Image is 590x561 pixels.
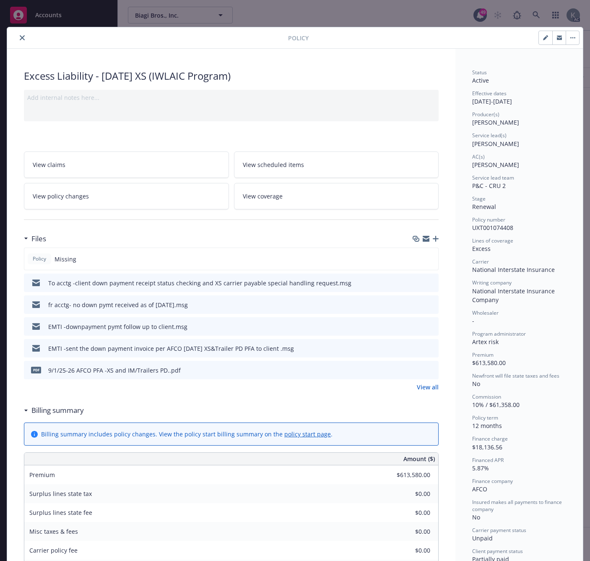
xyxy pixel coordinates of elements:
span: Status [472,69,487,76]
span: Misc taxes & fees [29,527,78,535]
span: pdf [31,367,41,373]
span: Premium [29,471,55,479]
input: 0.00 [381,506,435,519]
span: Client payment status [472,548,523,555]
span: UXT001074408 [472,224,513,232]
input: 0.00 [381,488,435,500]
a: View claims [24,151,229,178]
span: View scheduled items [243,160,304,169]
a: View scheduled items [234,151,439,178]
span: Artex risk [472,338,499,346]
span: Unpaid [472,534,493,542]
span: Finance charge [472,435,508,442]
button: preview file [428,344,435,353]
div: Billing summary includes policy changes. View the policy start billing summary on the . [41,430,333,438]
div: To acctg -client down payment receipt status checking and XS carrier payable special handling req... [48,279,351,287]
div: fr acctg- no down pymt received as of [DATE].msg [48,300,188,309]
button: preview file [428,322,435,331]
span: Policy term [472,414,498,421]
span: Carrier payment status [472,527,526,534]
span: P&C - CRU 2 [472,182,506,190]
span: No [472,380,480,388]
span: Carrier [472,258,489,265]
span: Effective dates [472,90,507,97]
span: AFCO [472,485,487,493]
span: Insured makes all payments to finance company [472,498,566,513]
div: [DATE] - [DATE] [472,90,566,106]
div: Billing summary [24,405,84,416]
span: Service lead(s) [472,132,507,139]
div: Add internal notes here... [27,93,435,102]
span: Amount ($) [403,454,435,463]
span: Surplus lines state fee [29,509,92,517]
input: 0.00 [381,544,435,557]
input: 0.00 [381,469,435,481]
a: View coverage [234,183,439,209]
span: 12 months [472,422,502,430]
span: Commission [472,393,501,400]
span: Program administrator [472,330,526,337]
span: 5.87% [472,464,489,472]
span: View coverage [243,192,283,201]
button: download file [414,366,421,375]
span: AC(s) [472,153,485,160]
span: Carrier policy fee [29,546,78,554]
span: Stage [472,195,486,202]
span: Producer(s) [472,111,499,118]
button: download file [414,300,421,309]
span: National Interstate Insurance Company [472,287,556,304]
span: Missing [55,255,76,264]
span: $613,580.00 [472,359,506,367]
span: - [472,317,474,325]
span: National Interstate Insurance [472,266,555,274]
span: 10% / $61,358.00 [472,401,520,409]
button: preview file [428,279,435,287]
div: Excess [472,244,566,253]
span: View claims [33,160,65,169]
button: close [17,33,27,43]
span: Finance company [472,478,513,485]
div: Excess Liability - [DATE] XS (IWLAIC Program) [24,69,439,83]
span: Financed APR [472,457,504,464]
button: download file [414,344,421,353]
div: EMTI -sent the down payment invoice per AFCO [DATE] XS&Trailer PD PFA to client .msg [48,344,294,353]
a: policy start page [284,430,331,438]
span: Writing company [472,279,512,286]
span: Newfront will file state taxes and fees [472,372,559,379]
h3: Billing summary [31,405,84,416]
button: download file [414,322,421,331]
button: preview file [428,366,435,375]
span: [PERSON_NAME] [472,161,519,169]
span: Policy [31,255,48,263]
span: Lines of coverage [472,237,513,244]
span: [PERSON_NAME] [472,118,519,126]
div: EMTI -downpayment pymt follow up to client.msg [48,322,187,331]
span: Policy number [472,216,505,223]
span: Active [472,76,489,84]
span: $18,136.56 [472,443,502,451]
span: Policy [288,34,309,42]
a: View all [417,383,439,391]
a: View policy changes [24,183,229,209]
button: preview file [428,300,435,309]
div: Files [24,233,46,244]
span: Wholesaler [472,309,499,316]
span: Premium [472,351,494,358]
button: download file [414,279,421,287]
input: 0.00 [381,525,435,538]
div: 9/1/25-26 AFCO PFA -XS and IM/Trailers PD..pdf [48,366,181,375]
span: View policy changes [33,192,89,201]
span: Surplus lines state tax [29,490,92,498]
span: Renewal [472,203,496,211]
span: No [472,513,480,521]
h3: Files [31,233,46,244]
span: [PERSON_NAME] [472,140,519,148]
span: Service lead team [472,174,514,181]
